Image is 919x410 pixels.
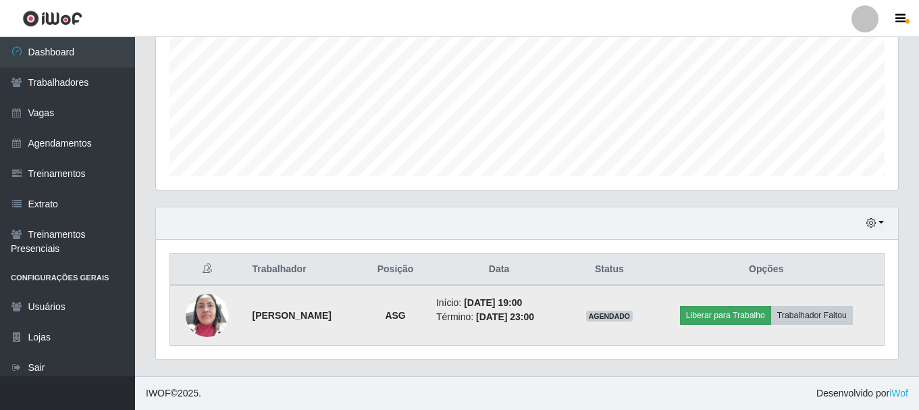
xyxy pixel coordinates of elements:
th: Status [570,254,648,286]
th: Posição [363,254,428,286]
a: iWof [889,388,908,399]
button: Trabalhador Faltou [771,306,853,325]
button: Liberar para Trabalho [680,306,771,325]
li: Início: [436,296,562,310]
img: 1702334043931.jpeg [186,286,229,344]
th: Trabalhador [244,254,363,286]
span: IWOF [146,388,171,399]
time: [DATE] 23:00 [476,311,534,322]
th: Opções [649,254,885,286]
strong: [PERSON_NAME] [252,310,331,321]
span: © 2025 . [146,386,201,401]
span: Desenvolvido por [816,386,908,401]
li: Término: [436,310,562,324]
img: CoreUI Logo [22,10,82,27]
span: AGENDADO [586,311,633,322]
strong: ASG [385,310,405,321]
time: [DATE] 19:00 [464,297,522,308]
th: Data [428,254,570,286]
